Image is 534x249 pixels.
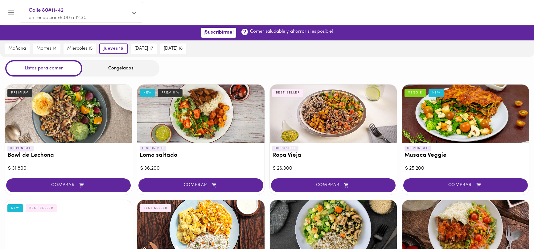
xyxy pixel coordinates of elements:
h3: Ropa Vieja [272,152,394,159]
button: COMPRAR [271,178,396,192]
p: DISPONIBLE [272,146,298,151]
div: $ 25.200 [405,165,526,172]
div: VEGGIE [405,89,426,97]
p: DISPONIBLE [7,146,34,151]
div: BEST SELLER [26,204,57,212]
div: BEST SELLER [272,89,304,97]
span: [DATE] 17 [134,46,153,52]
h3: Bowl de Lechona [7,152,129,159]
p: DISPONIBLE [140,146,166,151]
span: martes 14 [36,46,57,52]
span: Calle 80#11-42 [29,6,128,15]
span: [DATE] 18 [164,46,183,52]
button: [DATE] 18 [160,44,186,54]
p: Comer saludable y ahorrar si es posible! [250,28,333,35]
div: Ropa Vieja [270,85,397,143]
span: en recepción • 9:00 a 12:30 [29,15,87,20]
div: PREMIUM [158,89,183,97]
div: Bowl de Lechona [5,85,132,143]
div: Listos para comer [5,60,82,77]
div: PREMIUM [7,89,32,97]
button: COMPRAR [403,178,528,192]
button: jueves 16 [99,44,128,54]
span: jueves 16 [104,46,123,52]
span: COMPRAR [146,183,255,188]
div: $ 26.300 [273,165,394,172]
div: BEST SELLER [140,204,171,212]
span: COMPRAR [14,183,123,188]
h3: Lomo saltado [140,152,262,159]
div: NEW [429,89,444,97]
button: Menu [4,5,19,20]
h3: Musaca Veggie [405,152,527,159]
div: $ 36.200 [140,165,261,172]
span: miércoles 15 [67,46,92,52]
button: COMPRAR [6,178,131,192]
span: COMPRAR [279,183,388,188]
span: ¡Suscribirme! [203,30,234,35]
div: NEW [140,89,155,97]
div: Musaca Veggie [402,85,529,143]
span: COMPRAR [411,183,520,188]
button: ¡Suscribirme! [201,28,236,37]
button: COMPRAR [138,178,263,192]
button: [DATE] 17 [131,44,157,54]
button: miércoles 15 [64,44,96,54]
div: Lomo saltado [137,85,264,143]
div: NEW [7,204,23,212]
span: mañana [8,46,26,52]
div: Congelados [82,60,159,77]
p: DISPONIBLE [405,146,431,151]
button: mañana [5,44,30,54]
div: $ 31.800 [8,165,129,172]
button: martes 14 [33,44,60,54]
